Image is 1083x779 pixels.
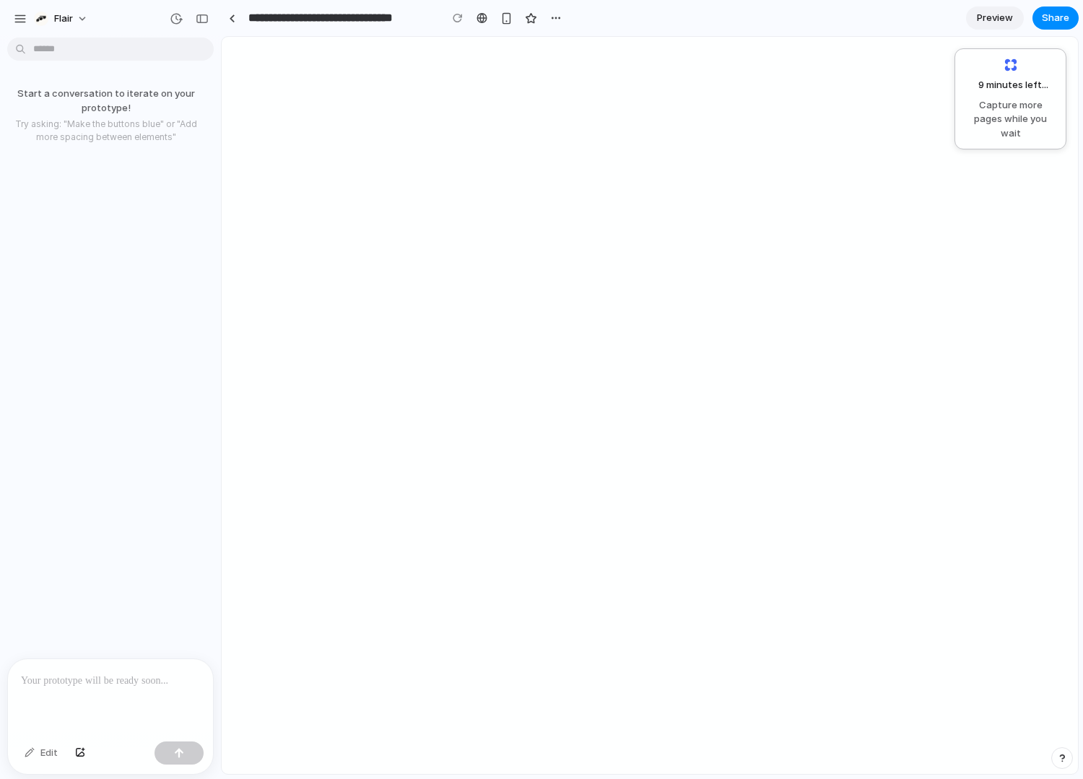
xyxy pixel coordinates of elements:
button: Share [1032,6,1079,30]
a: Preview [966,6,1024,30]
span: flair [54,12,73,26]
span: Share [1042,11,1069,25]
span: Preview [977,11,1013,25]
button: flair [28,7,95,30]
p: Start a conversation to iterate on your prototype! [6,87,206,115]
span: 9 minutes left ... [967,78,1048,92]
span: Capture more pages while you wait [964,98,1057,141]
p: Try asking: "Make the buttons blue" or "Add more spacing between elements" [6,118,206,144]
